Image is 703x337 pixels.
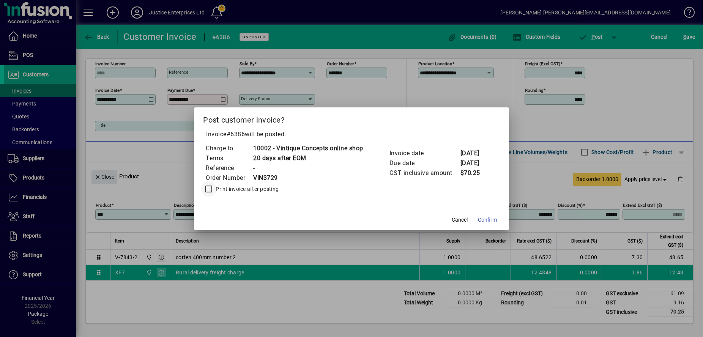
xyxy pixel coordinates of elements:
[214,185,279,193] label: Print invoice after posting
[205,173,253,183] td: Order Number
[460,148,490,158] td: [DATE]
[253,163,363,173] td: -
[452,216,468,224] span: Cancel
[478,216,497,224] span: Confirm
[475,213,500,227] button: Confirm
[194,107,509,129] h2: Post customer invoice?
[448,213,472,227] button: Cancel
[205,143,253,153] td: Charge to
[253,153,363,163] td: 20 days after EOM
[460,158,490,168] td: [DATE]
[389,158,460,168] td: Due date
[389,148,460,158] td: Invoice date
[253,143,363,153] td: 10002 - Vintique Concepts online shop
[205,153,253,163] td: Terms
[460,168,490,178] td: $70.25
[389,168,460,178] td: GST inclusive amount
[227,131,245,138] span: #6386
[253,173,363,183] td: VIN3729
[205,163,253,173] td: Reference
[203,130,500,139] p: Invoice will be posted .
